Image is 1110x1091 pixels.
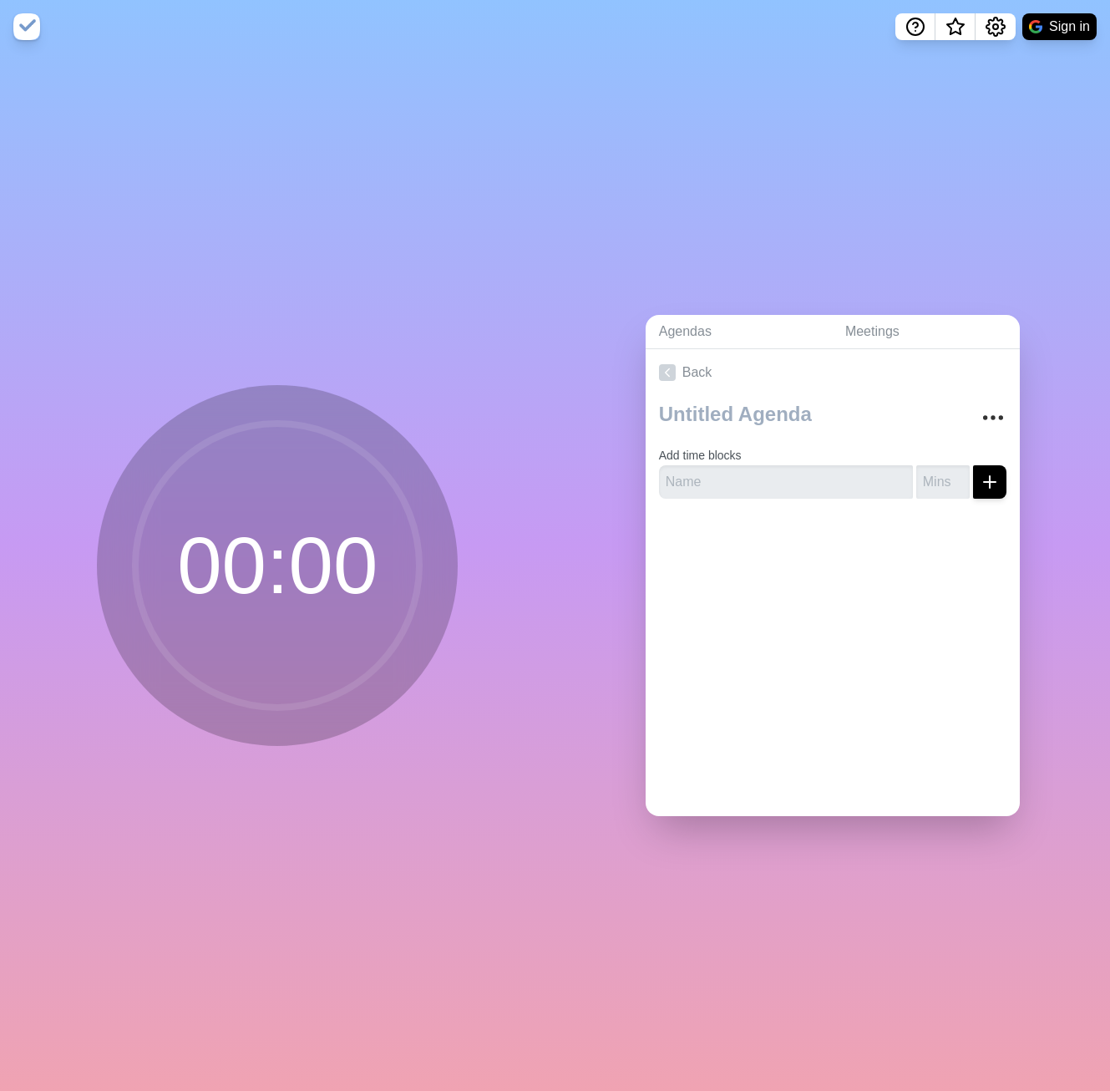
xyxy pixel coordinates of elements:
button: Sign in [1022,13,1097,40]
img: timeblocks logo [13,13,40,40]
button: Settings [976,13,1016,40]
input: Mins [916,465,970,499]
button: More [976,401,1010,434]
button: What’s new [935,13,976,40]
label: Add time blocks [659,449,742,462]
input: Name [659,465,913,499]
a: Meetings [832,315,1020,349]
a: Agendas [646,315,832,349]
a: Back [646,349,1020,396]
img: google logo [1029,20,1042,33]
button: Help [895,13,935,40]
